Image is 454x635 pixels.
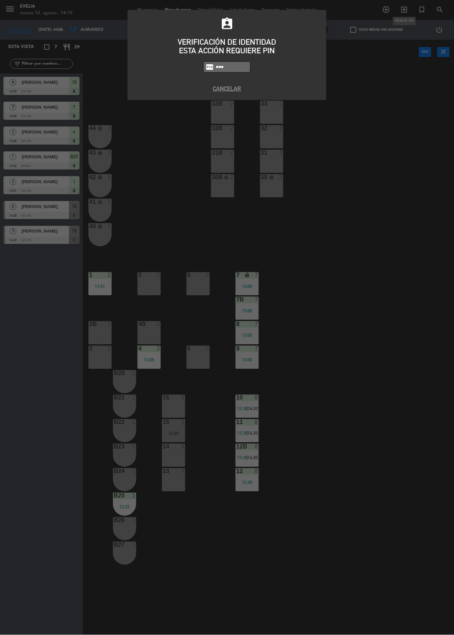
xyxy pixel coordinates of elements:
[133,84,321,93] button: Cancelar
[133,46,321,55] div: ESTA ACCIÓN REQUIERE PIN
[205,63,214,71] i: fiber_pin
[220,17,234,31] i: assignment_ind
[215,63,249,71] input: 1234
[133,38,321,46] div: VERIFICACIÓN DE IDENTIDAD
